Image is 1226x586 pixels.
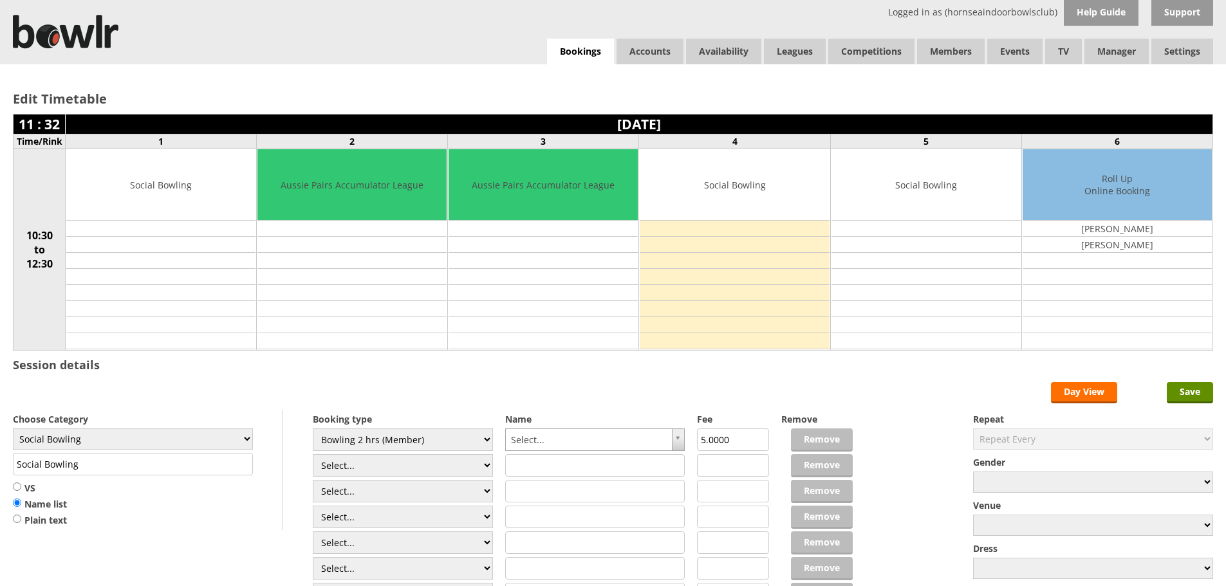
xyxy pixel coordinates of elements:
[13,413,253,425] label: Choose Category
[1023,149,1212,221] td: Roll Up Online Booking
[511,429,668,450] span: Select...
[1045,39,1082,64] span: TV
[686,39,761,64] a: Availability
[617,39,683,64] span: Accounts
[1051,382,1117,403] a: Day View
[13,90,1213,107] h2: Edit Timetable
[13,482,67,495] label: VS
[547,39,614,65] a: Bookings
[987,39,1043,64] a: Events
[505,413,685,425] label: Name
[973,499,1213,511] label: Venue
[14,114,66,134] td: 11 : 32
[1151,39,1213,64] span: Settings
[13,453,253,475] input: Title/Description
[831,149,1021,221] td: Social Bowling
[973,456,1213,468] label: Gender
[1023,221,1212,237] td: [PERSON_NAME]
[13,514,67,527] label: Plain text
[66,134,257,149] td: 1
[830,134,1021,149] td: 5
[1021,134,1212,149] td: 6
[639,134,830,149] td: 4
[257,134,448,149] td: 2
[13,357,100,372] h3: Session details
[828,39,915,64] a: Competitions
[66,114,1213,134] td: [DATE]
[13,498,21,508] input: Name list
[1167,382,1213,403] input: Save
[449,149,638,221] td: Aussie Pairs Accumulator League
[640,149,829,221] td: Social Bowling
[917,39,985,64] span: Members
[13,482,21,491] input: VS
[973,413,1213,425] label: Repeat
[448,134,639,149] td: 3
[1023,237,1212,253] td: [PERSON_NAME]
[764,39,826,64] a: Leagues
[781,413,853,425] label: Remove
[505,428,685,451] a: Select...
[14,134,66,149] td: Time/Rink
[697,413,769,425] label: Fee
[14,149,66,351] td: 10:30 to 12:30
[13,514,21,524] input: Plain text
[13,498,67,511] label: Name list
[257,149,447,221] td: Aussie Pairs Accumulator League
[66,149,255,221] td: Social Bowling
[313,413,493,425] label: Booking type
[1084,39,1149,64] span: Manager
[973,542,1213,554] label: Dress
